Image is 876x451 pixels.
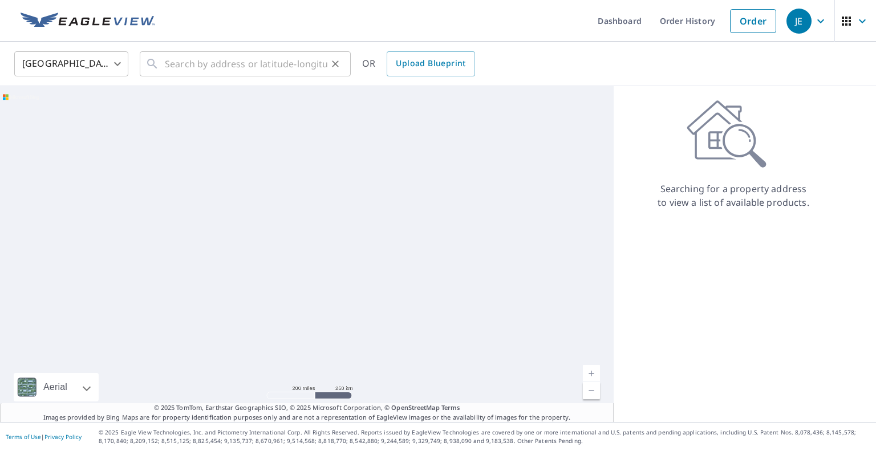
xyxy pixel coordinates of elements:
[391,403,439,412] a: OpenStreetMap
[786,9,812,34] div: JE
[14,48,128,80] div: [GEOGRAPHIC_DATA]
[40,373,71,401] div: Aerial
[396,56,465,71] span: Upload Blueprint
[14,373,99,401] div: Aerial
[583,382,600,399] a: Current Level 5, Zoom Out
[165,48,327,80] input: Search by address or latitude-longitude
[44,433,82,441] a: Privacy Policy
[441,403,460,412] a: Terms
[154,403,460,413] span: © 2025 TomTom, Earthstar Geographics SIO, © 2025 Microsoft Corporation, ©
[21,13,155,30] img: EV Logo
[583,365,600,382] a: Current Level 5, Zoom In
[6,433,82,440] p: |
[362,51,475,76] div: OR
[327,56,343,72] button: Clear
[99,428,870,445] p: © 2025 Eagle View Technologies, Inc. and Pictometry International Corp. All Rights Reserved. Repo...
[387,51,474,76] a: Upload Blueprint
[6,433,41,441] a: Terms of Use
[730,9,776,33] a: Order
[657,182,810,209] p: Searching for a property address to view a list of available products.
